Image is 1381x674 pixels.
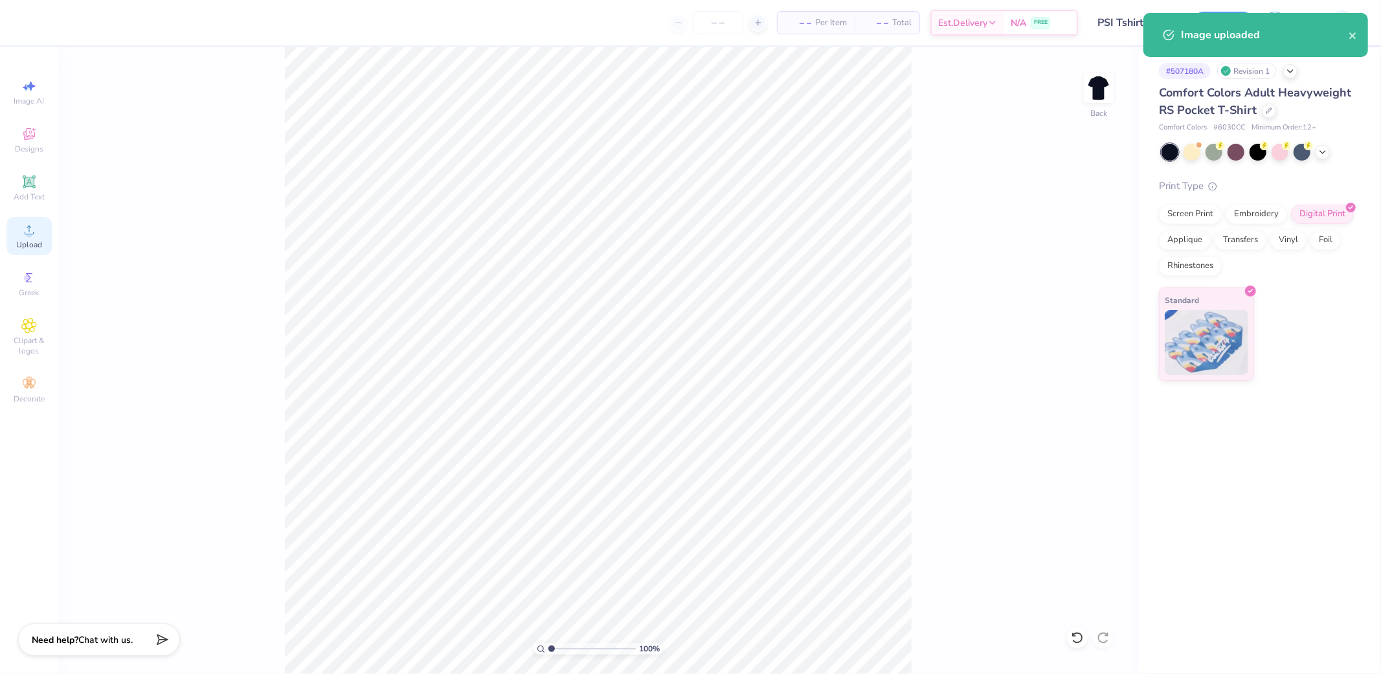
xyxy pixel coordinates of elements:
[1165,310,1248,375] img: Standard
[1159,122,1207,133] span: Comfort Colors
[32,634,78,646] strong: Need help?
[14,96,45,106] span: Image AI
[1159,85,1351,118] span: Comfort Colors Adult Heavyweight RS Pocket T-Shirt
[1159,63,1211,79] div: # 507180A
[16,240,42,250] span: Upload
[1086,75,1112,101] img: Back
[1159,256,1222,276] div: Rhinestones
[15,144,43,154] span: Designs
[78,634,133,646] span: Chat with us.
[14,192,45,202] span: Add Text
[1159,230,1211,250] div: Applique
[1213,122,1245,133] span: # 6030CC
[639,643,660,655] span: 100 %
[1226,205,1287,224] div: Embroidery
[693,11,743,34] input: – –
[1159,205,1222,224] div: Screen Print
[1291,205,1354,224] div: Digital Print
[1159,179,1355,194] div: Print Type
[1270,230,1307,250] div: Vinyl
[1165,293,1199,307] span: Standard
[892,16,912,30] span: Total
[862,16,888,30] span: – –
[1181,27,1349,43] div: Image uploaded
[785,16,811,30] span: – –
[1011,16,1026,30] span: N/A
[1090,107,1107,119] div: Back
[1215,230,1266,250] div: Transfers
[938,16,987,30] span: Est. Delivery
[6,335,52,356] span: Clipart & logos
[19,287,39,298] span: Greek
[14,394,45,404] span: Decorate
[1252,122,1316,133] span: Minimum Order: 12 +
[815,16,847,30] span: Per Item
[1217,63,1277,79] div: Revision 1
[1034,18,1048,27] span: FREE
[1349,27,1358,43] button: close
[1088,10,1183,36] input: Untitled Design
[1310,230,1341,250] div: Foil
